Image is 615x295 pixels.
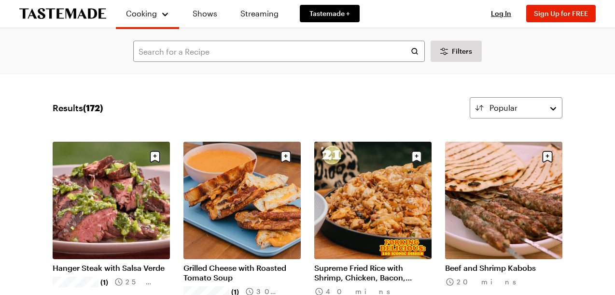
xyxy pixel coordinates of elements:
span: Cooking [126,9,157,18]
button: Save recipe [538,147,557,166]
button: Save recipe [277,147,295,166]
button: Desktop filters [431,41,482,62]
span: Filters [452,46,472,56]
span: ( 172 ) [83,103,103,113]
span: Sign Up for FREE [534,9,588,17]
span: Log In [491,9,511,17]
button: Popular [470,97,562,118]
button: Sign Up for FREE [526,5,596,22]
span: Popular [489,102,517,114]
input: Search for a Recipe [133,41,425,62]
a: Hanger Steak with Salsa Verde [53,263,170,273]
button: Cooking [126,4,169,23]
span: Tastemade + [309,9,350,18]
span: Results [53,101,103,115]
button: Save recipe [407,147,426,166]
a: Beef and Shrimp Kabobs [445,263,562,273]
button: Save recipe [146,147,164,166]
button: Log In [482,9,520,18]
a: To Tastemade Home Page [19,8,106,19]
a: Tastemade + [300,5,360,22]
a: Supreme Fried Rice with Shrimp, Chicken, Bacon, Pickled Raisins & Jalapenos [314,263,432,282]
a: Grilled Cheese with Roasted Tomato Soup [183,263,301,282]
